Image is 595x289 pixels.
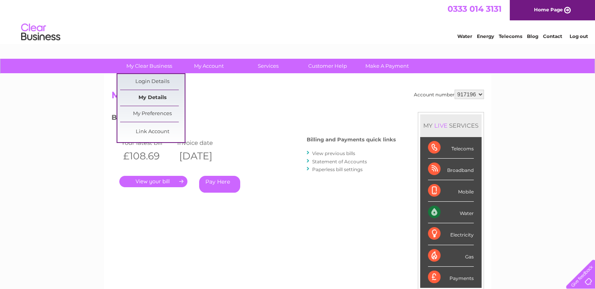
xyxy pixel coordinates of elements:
[113,4,483,38] div: Clear Business is a trading name of Verastar Limited (registered in [GEOGRAPHIC_DATA] No. 3667643...
[119,176,187,187] a: .
[175,137,232,148] td: Invoice date
[428,267,474,288] div: Payments
[569,33,588,39] a: Log out
[420,114,482,137] div: MY SERVICES
[117,59,182,73] a: My Clear Business
[428,159,474,180] div: Broadband
[111,90,484,105] h2: My Account
[120,90,185,106] a: My Details
[120,124,185,140] a: Link Account
[312,159,367,164] a: Statement of Accounts
[433,122,449,129] div: LIVE
[307,137,396,143] h4: Billing and Payments quick links
[312,150,355,156] a: View previous bills
[111,112,396,126] h3: Bills and Payments
[428,245,474,267] div: Gas
[21,20,61,44] img: logo.png
[119,148,176,164] th: £108.69
[543,33,562,39] a: Contact
[176,59,241,73] a: My Account
[457,33,472,39] a: Water
[295,59,360,73] a: Customer Help
[312,166,363,172] a: Paperless bill settings
[120,74,185,90] a: Login Details
[414,90,484,99] div: Account number
[527,33,538,39] a: Blog
[199,176,240,193] a: Pay Here
[499,33,522,39] a: Telecoms
[355,59,419,73] a: Make A Payment
[428,202,474,223] div: Water
[175,148,232,164] th: [DATE]
[477,33,494,39] a: Energy
[428,180,474,202] div: Mobile
[120,106,185,122] a: My Preferences
[428,223,474,245] div: Electricity
[448,4,502,14] a: 0333 014 3131
[428,137,474,159] div: Telecoms
[236,59,300,73] a: Services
